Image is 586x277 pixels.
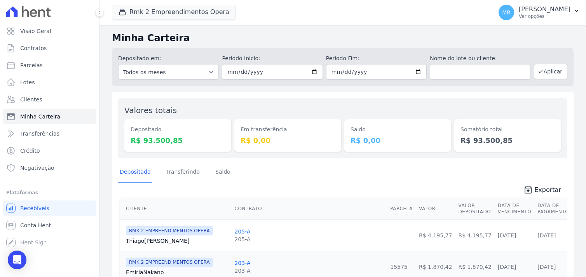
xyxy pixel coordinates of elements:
label: Nome do lote ou cliente: [430,54,530,63]
a: Transferindo [165,162,202,183]
span: Lotes [20,78,35,86]
a: Visão Geral [3,23,96,39]
a: Lotes [3,75,96,90]
th: Valor [416,198,455,220]
a: Parcelas [3,57,96,73]
a: 15575 [390,264,408,270]
a: Minha Carteira [3,109,96,124]
a: Crédito [3,143,96,159]
span: Negativação [20,164,54,172]
label: Período Fim: [326,54,427,63]
a: EmiriaNakano [126,268,228,276]
span: Transferências [20,130,59,138]
span: Crédito [20,147,40,155]
a: Conta Hent [3,218,96,233]
p: [PERSON_NAME] [519,5,570,13]
a: [DATE] [498,264,516,270]
span: RMK 2 EMPREENDIMENTOS OPERA [126,258,213,267]
th: Valor Depositado [455,198,494,220]
label: Valores totais [124,106,177,115]
span: Recebíveis [20,204,49,212]
dt: Saldo [351,125,445,134]
div: Open Intercom Messenger [8,251,26,269]
a: [DATE] [537,232,556,239]
a: unarchive Exportar [517,185,567,196]
span: Clientes [20,96,42,103]
h2: Minha Carteira [112,31,574,45]
a: Transferências [3,126,96,141]
div: 205-A [234,235,250,243]
td: R$ 4.195,77 [455,220,494,251]
dd: R$ 0,00 [241,135,335,146]
dt: Em transferência [241,125,335,134]
a: Negativação [3,160,96,176]
span: Exportar [534,185,561,195]
th: Data de Vencimento [495,198,534,220]
th: Cliente [120,198,231,220]
div: 203-A [234,267,250,275]
button: Aplicar [534,64,567,79]
span: MR [502,10,511,15]
a: Clientes [3,92,96,107]
button: MR [PERSON_NAME] Ver opções [492,2,586,23]
i: unarchive [523,185,533,195]
span: Conta Hent [20,221,51,229]
a: Recebíveis [3,200,96,216]
dt: Depositado [131,125,225,134]
label: Depositado em: [118,55,161,61]
th: Data de Pagamento [534,198,572,220]
dd: R$ 93.500,85 [131,135,225,146]
span: Contratos [20,44,47,52]
td: R$ 4.195,77 [416,220,455,251]
button: Rmk 2 Empreendimentos Opera [112,5,236,19]
a: Contratos [3,40,96,56]
th: Contrato [231,198,387,220]
div: Plataformas [6,188,93,197]
span: RMK 2 EMPREENDIMENTOS OPERA [126,226,213,235]
th: Parcela [387,198,416,220]
a: 205-A [234,228,250,235]
dd: R$ 0,00 [351,135,445,146]
a: 203-A [234,260,250,266]
a: [DATE] [537,264,556,270]
a: Saldo [214,162,232,183]
a: Thiago[PERSON_NAME] [126,237,228,245]
span: Minha Carteira [20,113,60,120]
a: [DATE] [498,232,516,239]
label: Período Inicío: [222,54,323,63]
dd: R$ 93.500,85 [460,135,555,146]
dt: Somatório total [460,125,555,134]
span: Visão Geral [20,27,51,35]
a: Depositado [118,162,152,183]
span: Parcelas [20,61,43,69]
p: Ver opções [519,13,570,19]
